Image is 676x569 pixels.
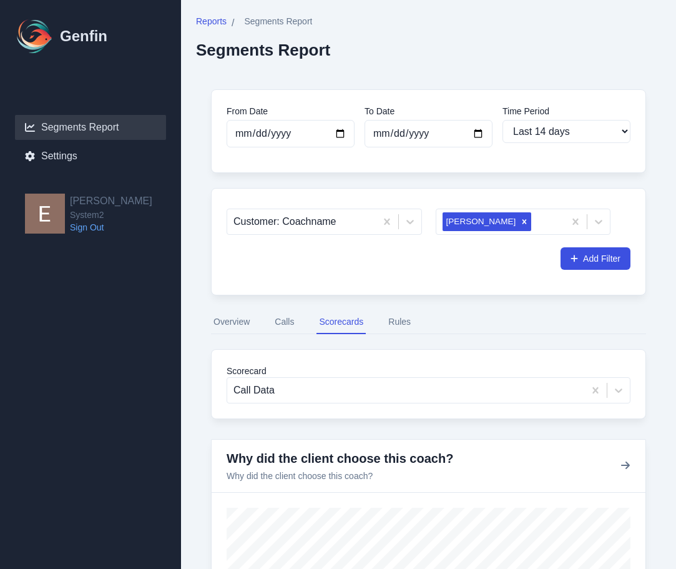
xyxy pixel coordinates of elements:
[272,310,296,334] button: Calls
[196,15,227,27] span: Reports
[244,15,312,27] span: Segments Report
[70,194,152,209] h2: [PERSON_NAME]
[15,115,166,140] a: Segments Report
[502,105,630,117] label: Time Period
[70,209,152,221] span: System2
[211,310,252,334] button: Overview
[517,212,531,231] div: Remove Josh
[386,310,413,334] button: Rules
[227,365,630,377] label: Scorecard
[316,310,366,334] button: Scorecards
[365,105,492,117] label: To Date
[15,16,55,56] img: Logo
[561,247,630,270] button: Add Filter
[227,470,453,482] p: Why did the client choose this coach?
[227,452,453,465] a: Why did the client choose this coach?
[227,105,355,117] label: From Date
[15,144,166,169] a: Settings
[196,15,227,31] a: Reports
[70,221,152,234] a: Sign Out
[443,212,518,231] div: [PERSON_NAME]
[196,41,330,59] h2: Segments Report
[232,16,234,31] span: /
[620,458,630,473] button: View details
[25,194,65,234] img: Eugene Moore
[60,26,107,46] h1: Genfin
